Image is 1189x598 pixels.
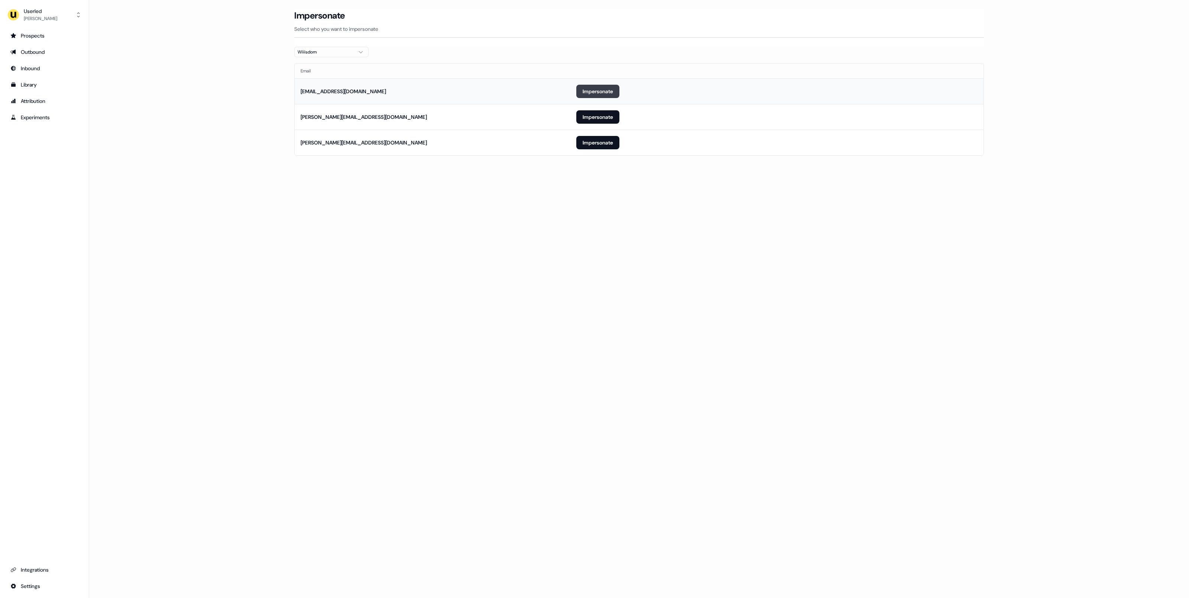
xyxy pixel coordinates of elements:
[6,580,83,592] a: Go to integrations
[6,111,83,123] a: Go to experiments
[298,48,353,56] div: Wiiisdom
[294,25,984,33] p: Select who you want to impersonate
[301,113,427,121] div: [PERSON_NAME][EMAIL_ADDRESS][DOMAIN_NAME]
[10,65,78,72] div: Inbound
[576,85,619,98] button: Impersonate
[10,114,78,121] div: Experiments
[576,110,619,124] button: Impersonate
[6,564,83,576] a: Go to integrations
[24,7,57,15] div: Userled
[24,15,57,22] div: [PERSON_NAME]
[10,81,78,88] div: Library
[294,10,345,21] h3: Impersonate
[301,139,427,146] div: [PERSON_NAME][EMAIL_ADDRESS][DOMAIN_NAME]
[6,95,83,107] a: Go to attribution
[6,79,83,91] a: Go to templates
[301,88,386,95] div: [EMAIL_ADDRESS][DOMAIN_NAME]
[6,30,83,42] a: Go to prospects
[10,582,78,590] div: Settings
[6,62,83,74] a: Go to Inbound
[10,566,78,573] div: Integrations
[6,6,83,24] button: Userled[PERSON_NAME]
[6,46,83,58] a: Go to outbound experience
[295,64,570,78] th: Email
[10,48,78,56] div: Outbound
[10,97,78,105] div: Attribution
[10,32,78,39] div: Prospects
[576,136,619,149] button: Impersonate
[294,47,369,57] button: Wiiisdom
